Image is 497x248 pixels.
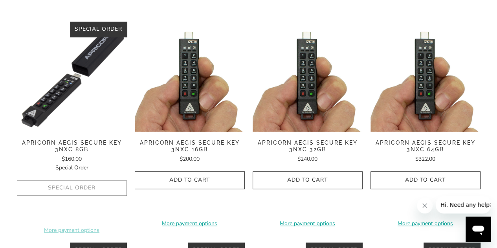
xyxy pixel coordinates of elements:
[370,140,480,153] span: Apricorn Aegis Secure Key 3NXC 64GB
[370,171,480,189] button: Add to Cart
[253,22,363,132] img: Apricorn Aegis Secure Key 3NXC 32GB - Trust Panda
[417,198,433,213] iframe: Close message
[135,140,245,153] span: Apricorn Aegis Secure Key 3NXC 16GB
[135,219,245,228] a: More payment options
[370,219,480,228] a: More payment options
[370,22,480,132] img: Apricorn Aegis Secure Key 3NXC 64GB - Trust Panda
[17,140,127,172] a: Apricorn Aegis Secure Key 3NXC 8GB $160.00Special Order
[466,217,491,242] iframe: Button to launch messaging window
[75,25,122,33] span: Special Order
[135,22,245,132] img: Apricorn Aegis Secure Key 3NXC 16GB
[370,140,480,163] a: Apricorn Aegis Secure Key 3NXC 64GB $322.00
[17,22,127,132] img: Apricorn Aegis Secure Key 3NXC 8GB - Trust Panda
[297,155,317,163] span: $240.00
[415,155,435,163] span: $322.00
[62,155,82,163] span: $160.00
[135,140,245,163] a: Apricorn Aegis Secure Key 3NXC 16GB $200.00
[436,196,491,213] iframe: Message from company
[55,164,88,171] span: Special Order
[17,140,127,153] span: Apricorn Aegis Secure Key 3NXC 8GB
[253,140,363,153] span: Apricorn Aegis Secure Key 3NXC 32GB
[253,140,363,163] a: Apricorn Aegis Secure Key 3NXC 32GB $240.00
[17,22,127,132] a: Apricorn Aegis Secure Key 3NXC 8GB - Trust Panda Apricorn Aegis Secure Key 3NXC 8GB - Trust Panda
[261,177,354,184] span: Add to Cart
[143,177,237,184] span: Add to Cart
[253,171,363,189] button: Add to Cart
[379,177,472,184] span: Add to Cart
[5,6,57,12] span: Hi. Need any help?
[135,171,245,189] button: Add to Cart
[180,155,200,163] span: $200.00
[253,219,363,228] a: More payment options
